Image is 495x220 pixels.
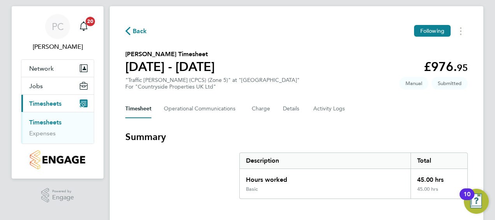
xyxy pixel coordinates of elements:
[52,21,64,32] span: PC
[76,14,91,39] a: 20
[424,59,468,74] app-decimal: £976.
[125,50,215,59] h2: [PERSON_NAME] Timesheet
[125,77,300,90] div: "Traffic [PERSON_NAME] (CPCS) (Zone 5)" at "[GEOGRAPHIC_DATA]"
[21,42,94,51] span: Paul Cronin
[29,130,56,137] a: Expenses
[240,153,411,169] div: Description
[52,188,74,195] span: Powered by
[29,100,61,107] span: Timesheets
[463,194,470,204] div: 10
[125,99,151,118] button: Timesheet
[41,188,74,203] a: Powered byEngage
[21,112,94,144] div: Timesheets
[411,169,467,186] div: 45.00 hrs
[133,27,147,36] span: Back
[125,59,215,75] h1: [DATE] - [DATE]
[457,62,468,73] span: 95
[313,99,346,118] button: Activity Logs
[86,17,95,26] span: 20
[125,26,147,36] button: Back
[125,83,300,90] div: For "Countryside Properties UK Ltd"
[246,186,258,192] div: Basic
[52,194,74,201] span: Engage
[29,82,43,90] span: Jobs
[283,99,301,118] button: Details
[21,60,94,77] button: Network
[21,95,94,112] button: Timesheets
[21,14,94,51] a: PC[PERSON_NAME]
[29,119,61,126] a: Timesheets
[164,99,239,118] button: Operational Communications
[12,6,104,179] nav: Main navigation
[454,25,468,37] button: Timesheets Menu
[252,99,270,118] button: Charge
[399,77,428,90] span: This timesheet was manually created.
[432,77,468,90] span: This timesheet is Submitted.
[240,169,411,186] div: Hours worked
[239,153,468,199] div: Summary
[21,77,94,94] button: Jobs
[125,131,468,143] h3: Summary
[464,189,489,214] button: Open Resource Center, 10 new notifications
[414,25,451,37] button: Following
[411,186,467,199] div: 45.00 hrs
[29,65,54,72] span: Network
[420,27,444,34] span: Following
[411,153,467,169] div: Total
[21,150,94,169] a: Go to home page
[30,150,85,169] img: countryside-properties-logo-retina.png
